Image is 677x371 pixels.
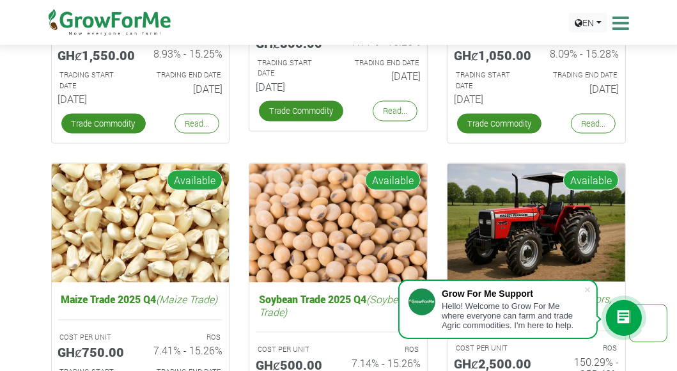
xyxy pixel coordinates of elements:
[563,170,619,191] span: Available
[249,164,427,283] img: growforme image
[152,70,221,81] p: Estimated Trading End Date
[256,290,421,321] h5: Soybean Trade 2025 Q4
[442,288,584,299] div: Grow For Me Support
[454,93,527,105] h6: [DATE]
[569,13,607,33] a: EN
[348,35,421,47] h6: 7.71% - 15.25%
[348,358,421,370] h6: 7.14% - 15.26%
[548,343,617,354] p: ROS
[259,101,343,121] a: Trade Commodity
[373,101,417,121] a: Read...
[365,170,421,191] span: Available
[571,114,616,134] a: Read...
[456,343,525,354] p: COST PER UNIT
[457,114,541,134] a: Trade Commodity
[456,70,525,91] p: Estimated Trading Start Date
[454,47,527,63] h5: GHȼ1,050.00
[61,114,146,134] a: Trade Commodity
[52,164,230,283] img: growforme image
[350,58,419,68] p: Estimated Trading End Date
[150,83,222,95] h6: [DATE]
[175,114,219,134] a: Read...
[447,164,625,282] img: growforme image
[548,70,617,81] p: Estimated Trading End Date
[60,333,129,343] p: COST PER UNIT
[167,170,222,191] span: Available
[442,301,584,330] div: Hello! Welcome to Grow For Me where everyone can farm and trade Agric commodities. I'm here to help.
[546,47,619,59] h6: 8.09% - 15.28%
[348,70,421,82] h6: [DATE]
[150,345,222,357] h6: 7.41% - 15.26%
[58,290,223,309] h5: Maize Trade 2025 Q4
[58,93,131,105] h6: [DATE]
[350,345,419,356] p: ROS
[256,81,329,93] h6: [DATE]
[58,345,131,360] h5: GHȼ750.00
[258,58,327,79] p: Estimated Trading Start Date
[546,83,619,95] h6: [DATE]
[256,35,329,51] h5: GHȼ800.00
[258,345,327,356] p: COST PER UNIT
[150,47,222,59] h6: 8.93% - 15.25%
[58,47,131,63] h5: GHȼ1,550.00
[259,293,409,319] i: (Soybean Trade)
[157,293,218,306] i: (Maize Trade)
[60,70,129,91] p: Estimated Trading Start Date
[152,333,221,343] p: ROS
